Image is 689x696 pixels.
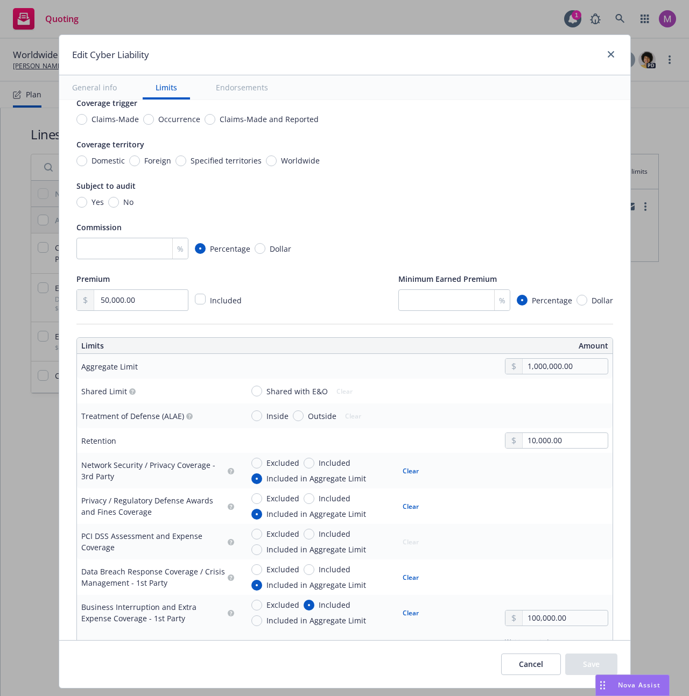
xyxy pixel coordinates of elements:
[81,495,226,517] div: Privacy / Regulatory Defense Awards and Fines Coverage
[251,473,262,484] input: Included in Aggregate Limit
[81,410,184,422] div: Treatment of Defense (ALAE)
[175,155,186,166] input: Specified territories
[523,610,607,626] input: 0.00
[304,458,314,468] input: Included
[501,654,561,675] button: Cancel
[108,197,119,208] input: No
[76,197,87,208] input: Yes
[195,243,206,254] input: Percentage
[129,155,140,166] input: Foreign
[304,600,314,610] input: Included
[251,458,262,468] input: Excluded
[76,139,144,150] span: Coverage territory
[81,435,116,446] div: Retention
[266,155,277,166] input: Worldwide
[81,386,127,397] div: Shared Limit
[59,75,130,100] button: General info
[270,243,291,254] span: Dollar
[251,544,262,555] input: Included in Aggregate Limit
[592,295,613,306] span: Dollar
[266,528,299,539] span: Excluded
[319,493,350,504] span: Included
[81,601,226,624] div: Business Interruption and Extra Expense Coverage - 1st Party
[191,155,262,166] span: Specified territories
[319,528,350,539] span: Included
[203,75,281,100] button: Endorsements
[266,579,366,591] span: Included in Aggregate Limit
[396,463,425,478] button: Clear
[92,155,125,166] span: Domestic
[251,410,262,421] input: Inside
[319,564,350,575] span: Included
[604,48,617,61] a: close
[72,48,149,62] h1: Edit Cyber Liability
[304,564,314,575] input: Included
[281,155,320,166] span: Worldwide
[308,410,336,422] span: Outside
[251,509,262,520] input: Included in Aggregate Limit
[76,274,110,284] span: Premium
[266,457,299,468] span: Excluded
[319,457,350,468] span: Included
[81,566,226,588] div: Data Breach Response Coverage / Crisis Management - 1st Party
[596,675,609,695] div: Drag to move
[266,564,299,575] span: Excluded
[251,615,262,626] input: Included in Aggregate Limit
[94,290,187,310] input: 0.00
[251,493,262,504] input: Excluded
[144,155,171,166] span: Foreign
[210,243,250,254] span: Percentage
[396,570,425,585] button: Clear
[266,473,366,484] span: Included in Aggregate Limit
[76,181,136,191] span: Subject to audit
[81,530,226,553] div: PCI DSS Assessment and Expense Coverage
[517,295,528,306] input: Percentage
[618,680,660,690] span: Nova Assist
[251,580,262,591] input: Included in Aggregate Limit
[210,295,242,306] span: Included
[532,295,572,306] span: Percentage
[505,637,549,647] span: Waiting period
[266,386,328,397] span: Shared with E&O
[576,295,587,306] input: Dollar
[76,114,87,125] input: Claims-Made
[398,274,497,284] span: Minimum Earned Premium
[220,113,319,125] span: Claims-Made and Reported
[81,459,226,482] div: Network Security / Privacy Coverage - 3rd Party
[81,361,138,372] div: Aggregate Limit
[266,410,289,422] span: Inside
[304,529,314,539] input: Included
[77,338,291,354] th: Limits
[143,114,154,125] input: Occurrence
[158,113,200,125] span: Occurrence
[255,243,265,254] input: Dollar
[205,114,215,125] input: Claims-Made and Reported
[523,359,607,374] input: 0.00
[266,493,299,504] span: Excluded
[266,599,299,610] span: Excluded
[304,493,314,504] input: Included
[177,243,184,254] span: %
[123,196,133,208] span: No
[76,98,137,108] span: Coverage trigger
[350,338,612,354] th: Amount
[143,75,190,100] button: Limits
[523,433,607,448] input: 0.00
[266,615,366,626] span: Included in Aggregate Limit
[76,222,122,232] span: Commission
[251,600,262,610] input: Excluded
[396,605,425,620] button: Clear
[499,295,505,306] span: %
[293,410,304,421] input: Outside
[266,508,366,520] span: Included in Aggregate Limit
[92,196,104,208] span: Yes
[251,529,262,539] input: Excluded
[251,564,262,575] input: Excluded
[319,599,350,610] span: Included
[595,674,670,696] button: Nova Assist
[76,155,87,166] input: Domestic
[251,386,262,396] input: Shared with E&O
[396,499,425,514] button: Clear
[266,544,366,555] span: Included in Aggregate Limit
[92,113,139,125] span: Claims-Made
